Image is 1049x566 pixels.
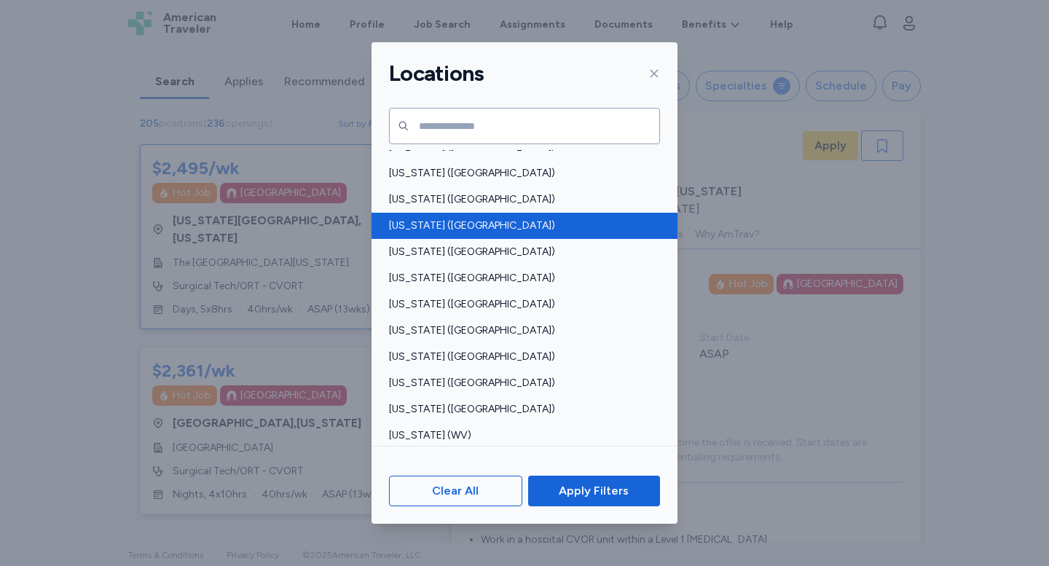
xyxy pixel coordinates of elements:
span: [US_STATE] ([GEOGRAPHIC_DATA]) [389,192,651,207]
button: Clear All [389,476,522,506]
button: Apply Filters [528,476,660,506]
span: [US_STATE] ([GEOGRAPHIC_DATA]) [389,376,651,390]
span: [US_STATE] ([GEOGRAPHIC_DATA]) [389,402,651,417]
span: Apply Filters [559,482,629,500]
span: [US_STATE] (WV) [389,428,651,443]
span: [US_STATE] ([GEOGRAPHIC_DATA]) [389,245,651,259]
span: [US_STATE] ([GEOGRAPHIC_DATA]) [389,166,651,181]
span: [US_STATE] ([GEOGRAPHIC_DATA]) [389,219,651,233]
span: [US_STATE] ([GEOGRAPHIC_DATA]) [389,297,651,312]
h1: Locations [389,60,484,87]
span: [US_STATE] ([GEOGRAPHIC_DATA]) [389,323,651,338]
span: Clear All [432,482,479,500]
span: [US_STATE] ([GEOGRAPHIC_DATA]) [389,350,651,364]
span: [US_STATE] ([GEOGRAPHIC_DATA]) [389,271,651,286]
